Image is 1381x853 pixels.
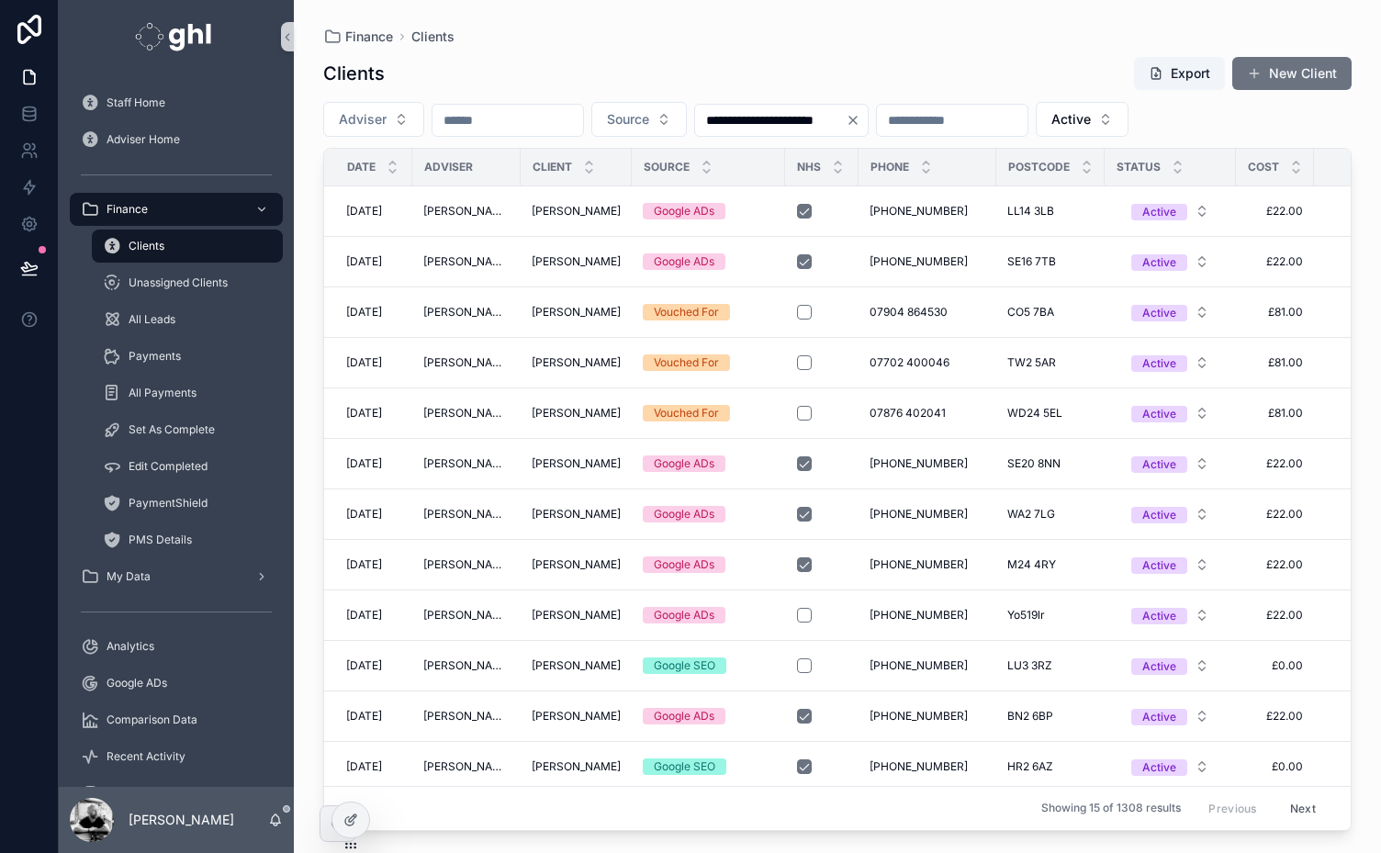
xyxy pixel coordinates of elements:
[423,557,510,572] a: [PERSON_NAME]
[70,777,283,810] a: Data Integrity
[1117,160,1161,174] span: Status
[129,459,208,474] span: Edit Completed
[346,608,401,623] a: [DATE]
[1247,557,1303,572] a: £22.00
[1247,658,1303,673] a: £0.00
[1007,456,1094,471] a: SE20 8NN
[607,110,649,129] span: Source
[643,203,774,219] a: Google ADs
[870,759,985,774] a: [PHONE_NUMBER]
[346,456,401,471] a: [DATE]
[70,740,283,773] a: Recent Activity
[643,253,774,270] a: Google ADs
[1007,759,1053,774] span: HR2 6AZ
[107,95,165,110] span: Staff Home
[1247,456,1303,471] a: £22.00
[1247,355,1303,370] a: £81.00
[346,507,382,522] span: [DATE]
[1117,599,1224,632] button: Select Button
[643,607,774,623] a: Google ADs
[129,275,228,290] span: Unassigned Clients
[870,160,909,174] span: Phone
[423,305,510,320] span: [PERSON_NAME]
[1007,658,1094,673] a: LU3 3RZ
[1007,507,1055,522] span: WA2 7LG
[129,239,164,253] span: Clients
[532,507,621,522] a: [PERSON_NAME]
[1247,759,1303,774] a: £0.00
[1051,110,1091,129] span: Active
[870,406,985,421] a: 07876 402041
[107,202,148,217] span: Finance
[870,709,985,724] a: [PHONE_NUMBER]
[1117,649,1224,682] button: Select Button
[1116,598,1225,633] a: Select Button
[92,340,283,373] a: Payments
[129,811,234,829] p: [PERSON_NAME]
[339,110,387,129] span: Adviser
[1041,802,1181,816] span: Showing 15 of 1308 results
[1117,498,1224,531] button: Select Button
[870,254,985,269] a: [PHONE_NUMBER]
[1116,244,1225,279] a: Select Button
[346,658,401,673] a: [DATE]
[1142,355,1176,372] div: Active
[533,160,572,174] span: Client
[1007,355,1056,370] span: TW2 5AR
[1142,658,1176,675] div: Active
[643,657,774,674] a: Google SEO
[1007,254,1094,269] a: SE16 7TB
[423,204,510,219] span: [PERSON_NAME]
[643,354,774,371] a: Vouched For
[532,608,621,623] a: [PERSON_NAME]
[1117,548,1224,581] button: Select Button
[1007,608,1094,623] a: Yo519lr
[654,506,714,522] div: Google ADs
[423,406,510,421] a: [PERSON_NAME]
[846,113,868,128] button: Clear
[1116,396,1225,431] a: Select Button
[345,28,393,46] span: Finance
[870,406,946,421] span: 07876 402041
[643,556,774,573] a: Google ADs
[870,456,968,471] span: [PHONE_NUMBER]
[70,630,283,663] a: Analytics
[870,204,968,219] span: [PHONE_NUMBER]
[423,254,510,269] span: [PERSON_NAME]
[532,204,621,219] a: [PERSON_NAME]
[532,305,621,320] span: [PERSON_NAME]
[654,304,719,320] div: Vouched For
[1117,296,1224,329] button: Select Button
[870,355,985,370] a: 07702 400046
[424,160,473,174] span: Adviser
[643,708,774,724] a: Google ADs
[1232,57,1352,90] a: New Client
[1142,709,1176,725] div: Active
[423,658,510,673] a: [PERSON_NAME]
[70,123,283,156] a: Adviser Home
[129,496,208,511] span: PaymentShield
[1007,507,1094,522] a: WA2 7LG
[129,533,192,547] span: PMS Details
[92,266,283,299] a: Unassigned Clients
[346,406,382,421] span: [DATE]
[870,305,948,320] span: 07904 864530
[1142,608,1176,624] div: Active
[346,658,382,673] span: [DATE]
[1007,709,1053,724] span: BN2 6BP
[1247,204,1303,219] span: £22.00
[532,709,621,724] a: [PERSON_NAME]
[346,305,382,320] span: [DATE]
[346,305,401,320] a: [DATE]
[346,608,382,623] span: [DATE]
[1036,102,1128,137] button: Select Button
[870,557,985,572] a: [PHONE_NUMBER]
[1117,397,1224,430] button: Select Button
[643,304,774,320] a: Vouched For
[107,639,154,654] span: Analytics
[423,608,510,623] span: [PERSON_NAME]
[411,28,455,46] span: Clients
[135,22,217,51] img: App logo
